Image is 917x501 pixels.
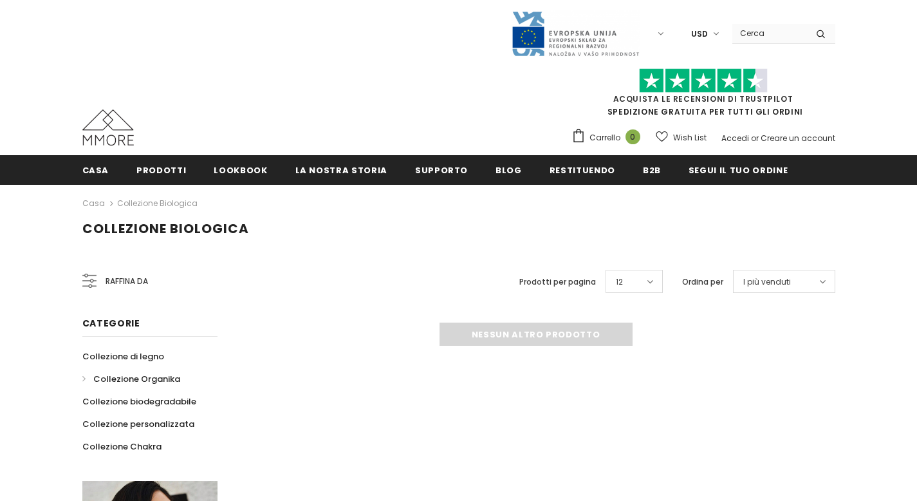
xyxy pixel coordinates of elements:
[93,373,180,385] span: Collezione Organika
[613,93,793,104] a: Acquista le recensioni di TrustPilot
[689,164,788,176] span: Segui il tuo ordine
[743,276,791,288] span: I più venduti
[415,164,468,176] span: supporto
[550,164,615,176] span: Restituendo
[295,155,387,184] a: La nostra storia
[761,133,835,144] a: Creare un account
[732,24,806,43] input: Search Site
[82,109,134,146] img: Casi MMORE
[82,395,196,408] span: Collezione biodegradabile
[82,350,164,363] span: Collezione di legno
[616,276,623,288] span: 12
[82,155,109,184] a: Casa
[511,28,640,39] a: Javni Razpis
[721,133,749,144] a: Accedi
[82,368,180,390] a: Collezione Organika
[82,440,162,453] span: Collezione Chakra
[625,129,640,144] span: 0
[639,68,768,93] img: Fidati di Pilot Stars
[673,131,707,144] span: Wish List
[689,155,788,184] a: Segui il tuo ordine
[511,10,640,57] img: Javni Razpis
[415,155,468,184] a: supporto
[82,413,194,435] a: Collezione personalizzata
[589,131,620,144] span: Carrello
[519,276,596,288] label: Prodotti per pagina
[82,390,196,413] a: Collezione biodegradabile
[82,317,140,330] span: Categorie
[643,164,661,176] span: B2B
[295,164,387,176] span: La nostra storia
[117,198,198,209] a: Collezione biologica
[214,164,267,176] span: Lookbook
[571,128,647,147] a: Carrello 0
[82,418,194,430] span: Collezione personalizzata
[656,126,707,149] a: Wish List
[214,155,267,184] a: Lookbook
[571,74,835,117] span: SPEDIZIONE GRATUITA PER TUTTI GLI ORDINI
[496,155,522,184] a: Blog
[106,274,148,288] span: Raffina da
[691,28,708,41] span: USD
[82,164,109,176] span: Casa
[82,345,164,368] a: Collezione di legno
[751,133,759,144] span: or
[682,276,723,288] label: Ordina per
[82,196,105,211] a: Casa
[82,435,162,458] a: Collezione Chakra
[496,164,522,176] span: Blog
[82,220,249,238] span: Collezione biologica
[550,155,615,184] a: Restituendo
[136,164,186,176] span: Prodotti
[643,155,661,184] a: B2B
[136,155,186,184] a: Prodotti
